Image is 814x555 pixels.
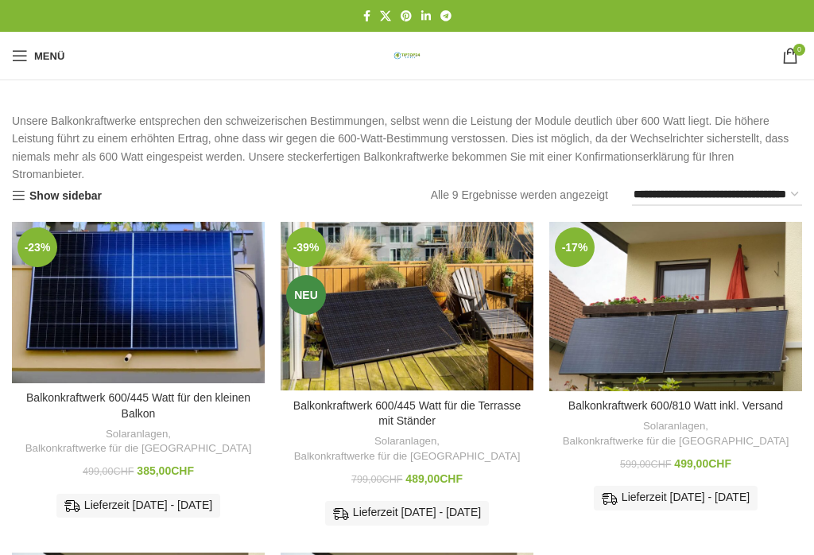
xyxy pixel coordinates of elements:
a: Balkonkraftwerk 600/810 Watt inkl. Versand [549,222,802,390]
a: Balkonkraftwerk 600/445 Watt für den kleinen Balkon [26,391,250,420]
bdi: 599,00 [620,459,671,470]
a: Logo der Website [387,49,427,61]
span: CHF [440,472,463,485]
a: Balkonkraftwerk 600/445 Watt für die Terrasse mit Ständer [281,222,533,390]
span: CHF [651,459,672,470]
span: Menü [34,51,64,61]
a: Pinterest Social Link [396,6,417,27]
a: Solaranlagen [374,434,436,449]
a: Balkonkraftwerk 600/810 Watt inkl. Versand [568,399,783,412]
a: Balkonkraftwerk 600/445 Watt für die Terrasse mit Ständer [293,399,521,428]
a: Balkonkraftwerke für die [GEOGRAPHIC_DATA] [563,434,789,449]
select: Shop-Reihenfolge [632,184,802,207]
div: Lieferzeit [DATE] - [DATE] [594,486,758,510]
bdi: 385,00 [137,464,194,477]
div: , [557,419,794,448]
a: Balkonkraftwerke für die [GEOGRAPHIC_DATA] [25,441,252,456]
a: Solaranlagen [106,427,168,442]
a: Balkonkraftwerk 600/445 Watt für den kleinen Balkon [12,222,265,382]
p: Alle 9 Ergebnisse werden angezeigt [431,186,608,204]
bdi: 799,00 [351,474,402,485]
a: Facebook Social Link [359,6,375,27]
a: Solaranlagen [643,419,705,434]
p: Unsere Balkonkraftwerke entsprechen den schweizerischen Bestimmungen, selbst wenn die Leistung de... [12,112,802,184]
span: 0 [793,44,805,56]
span: CHF [708,457,731,470]
a: Balkonkraftwerke für die [GEOGRAPHIC_DATA] [294,449,521,464]
a: Mobiles Menü öffnen [4,40,72,72]
bdi: 499,00 [674,457,731,470]
span: CHF [171,464,194,477]
a: Show sidebar [12,189,102,203]
a: Telegram Social Link [436,6,456,27]
div: Lieferzeit [DATE] - [DATE] [325,501,489,525]
a: 0 [774,40,806,72]
div: , [289,434,525,464]
span: Neu [286,275,326,315]
a: LinkedIn Social Link [417,6,436,27]
span: -17% [555,227,595,267]
bdi: 489,00 [405,472,463,485]
span: -23% [17,227,57,267]
img: Steckerkraftwerk für die Terrasse [281,222,533,390]
div: Lieferzeit [DATE] - [DATE] [56,494,220,518]
span: CHF [382,474,403,485]
bdi: 499,00 [83,466,134,477]
a: X Social Link [375,6,396,27]
div: , [20,427,257,456]
span: CHF [114,466,134,477]
span: -39% [286,227,326,267]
